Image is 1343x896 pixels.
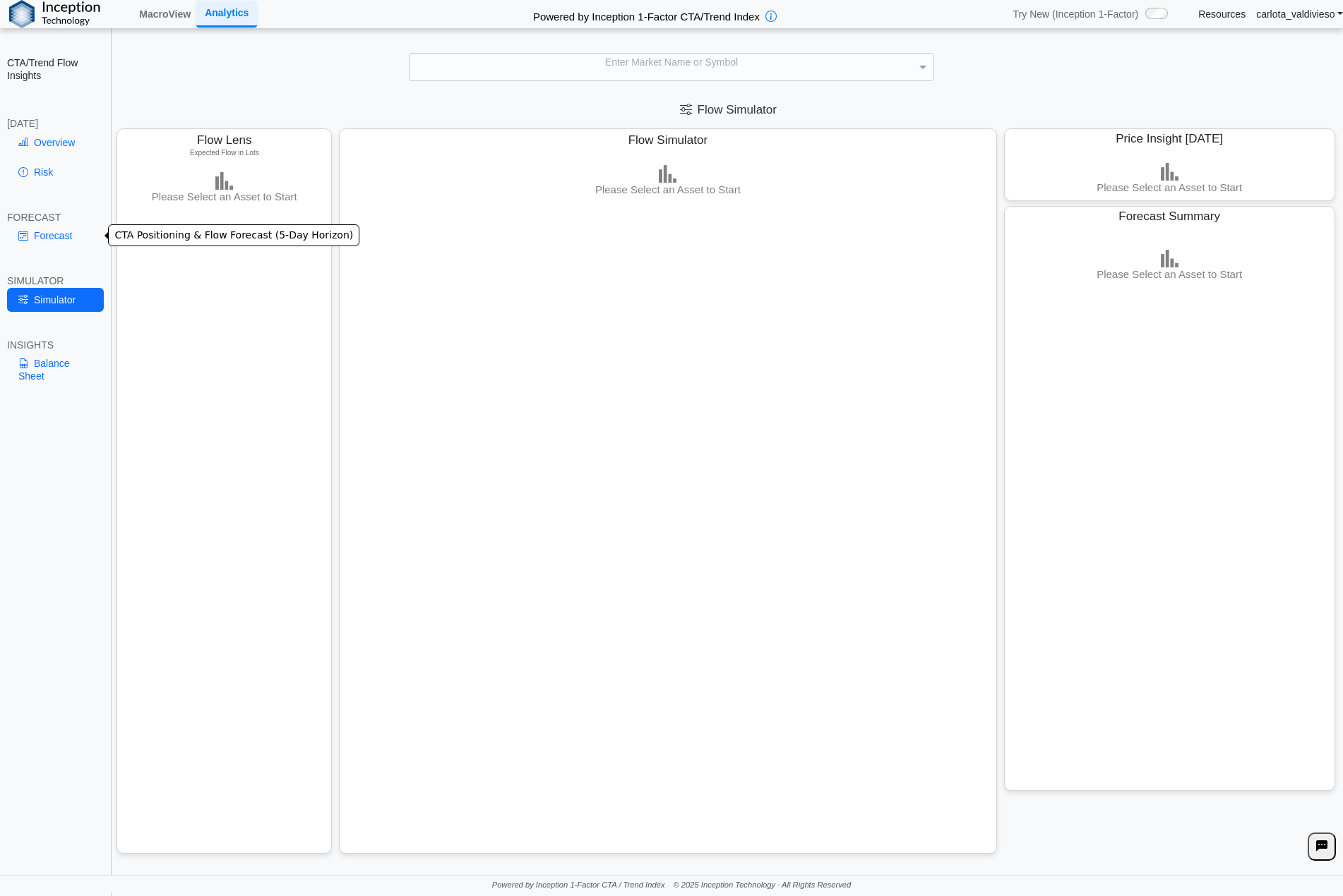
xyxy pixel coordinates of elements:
[7,351,104,388] a: Balance Sheet
[7,117,104,130] div: [DATE]
[7,224,104,248] a: Forecast
[680,103,777,116] span: Flow Simulator
[1161,163,1178,181] img: bar-chart.png
[7,160,104,184] a: Risk
[410,54,934,80] div: Enter Market Name or Symbol
[133,2,196,26] a: MacroView
[7,211,104,224] div: FORECAST
[1118,210,1220,223] span: Forecast Summary
[7,131,104,155] a: Overview
[1005,267,1335,281] h3: Please Select an Asset to Start
[7,288,104,312] a: Simulator
[1256,8,1343,20] a: carlota_valdivieso
[628,133,708,147] span: Flow Simulator
[659,165,676,183] img: bar-chart.png
[1161,250,1178,267] img: bar-chart.png
[1198,8,1246,20] a: Resources
[7,56,104,82] h2: CTA/Trend Flow Insights
[108,224,359,246] div: CTA Positioning & Flow Forecast (5-Day Horizon)
[346,183,990,197] h3: Please Select an Asset to Start
[7,274,104,287] div: SIMULATOR
[527,4,765,24] h2: Powered by Inception 1-Factor CTA/Trend Index
[197,133,251,147] span: Flow Lens
[1116,132,1223,145] span: Price Insight [DATE]
[1005,181,1335,195] h3: Please Select an Asset to Start
[1013,8,1139,20] span: Try New (Inception 1-Factor)
[7,339,104,351] div: INSIGHTS
[131,149,318,157] h5: Expected Flow in Lots
[196,1,257,27] a: Analytics
[130,190,319,204] h3: Please Select an Asset to Start
[215,172,233,190] img: bar-chart.png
